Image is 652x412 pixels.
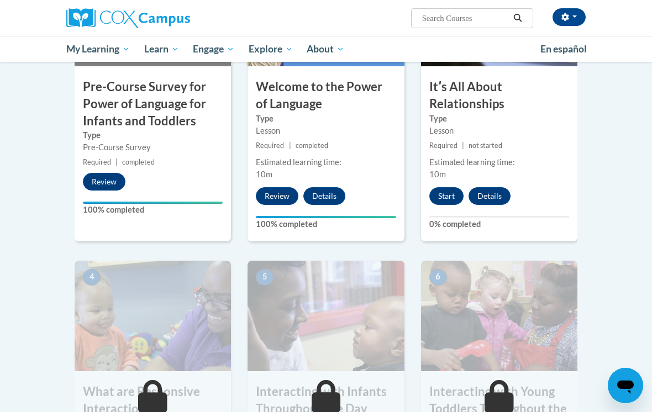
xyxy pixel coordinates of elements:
[540,43,587,55] span: En español
[193,43,234,56] span: Engage
[608,368,643,403] iframe: Button to launch messaging window
[66,8,190,28] img: Cox Campus
[115,158,118,166] span: |
[303,187,345,205] button: Details
[256,216,396,218] div: Your progress
[421,12,509,25] input: Search Courses
[429,141,458,150] span: Required
[256,156,396,168] div: Estimated learning time:
[509,12,526,25] button: Search
[83,202,223,204] div: Your progress
[256,141,284,150] span: Required
[186,36,241,62] a: Engage
[421,261,577,371] img: Course Image
[83,158,111,166] span: Required
[462,141,464,150] span: |
[296,141,328,150] span: completed
[256,187,298,205] button: Review
[83,269,101,286] span: 4
[429,269,447,286] span: 6
[429,156,569,168] div: Estimated learning time:
[256,113,396,125] label: Type
[469,141,502,150] span: not started
[66,8,228,28] a: Cox Campus
[469,187,511,205] button: Details
[256,125,396,137] div: Lesson
[533,38,594,61] a: En español
[307,43,344,56] span: About
[75,261,231,371] img: Course Image
[83,129,223,141] label: Type
[429,187,464,205] button: Start
[241,36,300,62] a: Explore
[137,36,186,62] a: Learn
[58,36,594,62] div: Main menu
[144,43,179,56] span: Learn
[248,78,404,113] h3: Welcome to the Power of Language
[429,170,446,179] span: 10m
[83,204,223,216] label: 100% completed
[256,218,396,230] label: 100% completed
[83,173,125,191] button: Review
[421,78,577,113] h3: Itʹs All About Relationships
[66,43,130,56] span: My Learning
[249,43,293,56] span: Explore
[429,113,569,125] label: Type
[75,78,231,129] h3: Pre-Course Survey for Power of Language for Infants and Toddlers
[553,8,586,26] button: Account Settings
[59,36,137,62] a: My Learning
[300,36,352,62] a: About
[248,261,404,371] img: Course Image
[122,158,155,166] span: completed
[256,170,272,179] span: 10m
[289,141,291,150] span: |
[429,218,569,230] label: 0% completed
[429,125,569,137] div: Lesson
[256,269,274,286] span: 5
[83,141,223,154] div: Pre-Course Survey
